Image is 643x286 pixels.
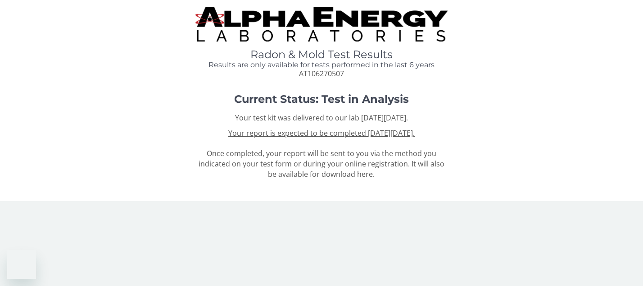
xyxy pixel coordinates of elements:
[199,128,444,179] span: Once completed, your report will be sent to you via the method you indicated on your test form or...
[7,250,36,279] iframe: Button to launch messaging window
[234,92,409,106] strong: Current Status: Test in Analysis
[195,113,447,123] p: Your test kit was delivered to our lab [DATE][DATE].
[195,7,447,42] img: TightCrop.jpg
[195,49,447,60] h1: Radon & Mold Test Results
[299,69,344,78] span: AT106270507
[228,128,415,138] u: Your report is expected to be completed [DATE][DATE].
[195,61,447,69] h4: Results are only available for tests performed in the last 6 years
